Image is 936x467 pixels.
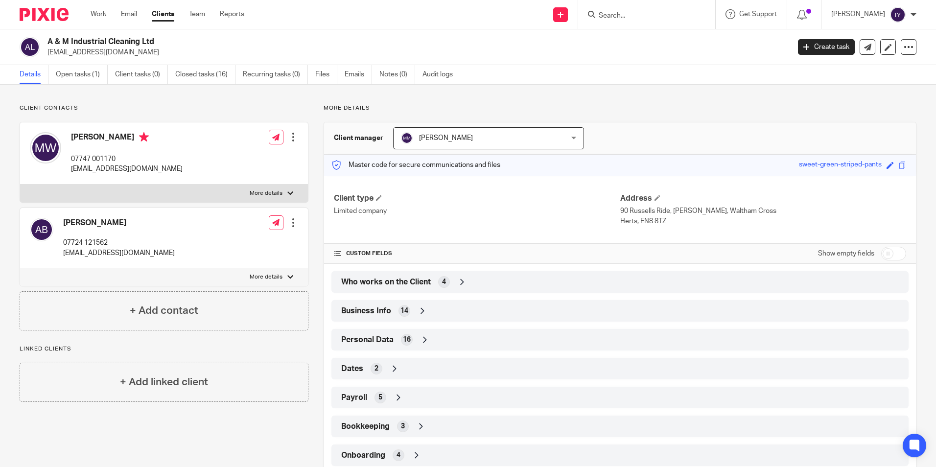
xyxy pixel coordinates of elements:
[334,133,383,143] h3: Client manager
[20,345,308,353] p: Linked clients
[397,450,400,460] span: 4
[341,364,363,374] span: Dates
[341,277,431,287] span: Who works on the Client
[324,104,916,112] p: More details
[341,450,385,461] span: Onboarding
[71,132,183,144] h4: [PERSON_NAME]
[47,47,783,57] p: [EMAIL_ADDRESS][DOMAIN_NAME]
[341,421,390,432] span: Bookkeeping
[345,65,372,84] a: Emails
[139,132,149,142] i: Primary
[890,7,906,23] img: svg%3E
[334,193,620,204] h4: Client type
[401,132,413,144] img: svg%3E
[374,364,378,374] span: 2
[598,12,686,21] input: Search
[63,238,175,248] p: 07724 121562
[63,218,175,228] h4: [PERSON_NAME]
[71,164,183,174] p: [EMAIL_ADDRESS][DOMAIN_NAME]
[442,277,446,287] span: 4
[818,249,874,258] label: Show empty fields
[152,9,174,19] a: Clients
[30,132,61,163] img: svg%3E
[71,154,183,164] p: 07747 001170
[798,39,855,55] a: Create task
[422,65,460,84] a: Audit logs
[121,9,137,19] a: Email
[403,335,411,345] span: 16
[189,9,205,19] a: Team
[620,206,906,216] p: 90 Russells Ride, [PERSON_NAME], Waltham Cross
[401,421,405,431] span: 3
[315,65,337,84] a: Files
[20,8,69,21] img: Pixie
[47,37,636,47] h2: A & M Industrial Cleaning Ltd
[220,9,244,19] a: Reports
[378,393,382,402] span: 5
[243,65,308,84] a: Recurring tasks (0)
[400,306,408,316] span: 14
[130,303,198,318] h4: + Add contact
[20,37,40,57] img: svg%3E
[115,65,168,84] a: Client tasks (0)
[341,306,391,316] span: Business Info
[334,206,620,216] p: Limited company
[20,104,308,112] p: Client contacts
[799,160,882,171] div: sweet-green-striped-pants
[341,335,394,345] span: Personal Data
[739,11,777,18] span: Get Support
[30,218,53,241] img: svg%3E
[379,65,415,84] a: Notes (0)
[56,65,108,84] a: Open tasks (1)
[334,250,620,257] h4: CUSTOM FIELDS
[419,135,473,141] span: [PERSON_NAME]
[91,9,106,19] a: Work
[20,65,48,84] a: Details
[620,193,906,204] h4: Address
[331,160,500,170] p: Master code for secure communications and files
[341,393,367,403] span: Payroll
[120,374,208,390] h4: + Add linked client
[63,248,175,258] p: [EMAIL_ADDRESS][DOMAIN_NAME]
[175,65,235,84] a: Closed tasks (16)
[250,189,282,197] p: More details
[831,9,885,19] p: [PERSON_NAME]
[250,273,282,281] p: More details
[620,216,906,226] p: Herts, EN8 8TZ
